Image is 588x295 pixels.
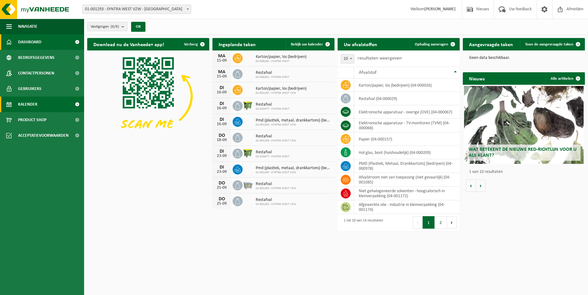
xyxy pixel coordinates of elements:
[447,216,457,229] button: Next
[410,38,459,50] a: Ophaling aanvragen
[291,42,323,46] span: Bekijk uw kalender
[216,101,228,106] div: DI
[463,38,519,50] h2: Aangevraagde taken
[216,181,228,186] div: DO
[354,173,460,187] td: afvalstroom niet van toepassing (niet gevaarlijk) (04-001085)
[216,186,228,190] div: 25-09
[212,38,262,50] h2: Ingeplande taken
[18,97,37,112] span: Kalender
[256,59,306,63] span: 02-008282 - SYNTRA WEST
[216,138,228,142] div: 18-09
[83,5,191,14] span: 01-001293 - SYNTRA WEST VZW - SINT-MICHIELS
[341,55,354,63] span: 10
[463,72,491,84] h2: Nieuws
[354,92,460,105] td: restafval (04-000029)
[131,22,145,32] button: OK
[216,54,228,59] div: MA
[216,133,228,138] div: DO
[341,216,383,229] div: 1 tot 10 van 14 resultaten
[216,165,228,170] div: DI
[18,81,41,97] span: Gebruikers
[256,182,296,187] span: Restafval
[424,7,456,12] strong: [PERSON_NAME]
[354,146,460,159] td: hol glas, bont (huishoudelijk) (04-000209)
[341,54,354,64] span: 10
[466,179,476,192] button: Vorige
[354,187,460,200] td: niet gehalogeneerde solventen - hoogcalorisch in kleinverpakking (04-001172)
[413,216,423,229] button: Previous
[179,38,209,50] button: Verberg
[256,91,306,95] span: 01-001293 - SYNTRA WEST VZW
[216,59,228,63] div: 15-09
[354,159,460,173] td: PMD (Plastiek, Metaal, Drankkartons) (bedrijven) (04-000978)
[216,69,228,74] div: MA
[423,216,435,229] button: 1
[415,42,448,46] span: Ophaling aanvragen
[243,148,253,158] img: WB-1100-HPE-GN-50
[358,56,402,61] label: resultaten weergeven
[256,118,331,123] span: Pmd (plastiek, metaal, drankkartons) (bedrijven)
[216,170,228,174] div: 23-09
[256,123,331,127] span: 01-001293 - SYNTRA WEST VZW
[354,200,460,214] td: afgewerkte olie - industrie in kleinverpakking (04-001174)
[216,74,228,79] div: 15-09
[256,166,331,171] span: Pmd (plastiek, metaal, drankkartons) (bedrijven)
[354,119,460,132] td: elektronische apparatuur - TV-monitoren (TVM) (04-000068)
[243,100,253,111] img: WB-1100-HPE-GN-50
[435,216,447,229] button: 2
[18,50,55,65] span: Bedrijfsgegevens
[216,202,228,206] div: 25-09
[469,147,576,158] span: Wat betekent de nieuwe RED-richtlijn voor u als klant?
[354,132,460,146] td: papier (04-000157)
[216,149,228,154] div: DI
[520,38,584,50] a: Toon de aangevraagde taken
[256,155,289,159] span: 02-010477 - SYNTRA WEST
[256,139,296,143] span: 01-001293 - SYNTRA WEST VZW
[216,122,228,126] div: 16-09
[216,117,228,122] div: DI
[216,197,228,202] div: DO
[256,86,306,91] span: Karton/papier, los (bedrijven)
[216,85,228,90] div: DI
[546,72,584,85] a: Alle artikelen
[256,202,296,206] span: 01-001293 - SYNTRA WEST VZW
[256,107,289,111] span: 02-010477 - SYNTRA WEST
[18,65,54,81] span: Contactpersonen
[256,171,331,174] span: 01-001293 - SYNTRA WEST VZW
[18,112,46,128] span: Product Shop
[256,197,296,202] span: Restafval
[256,70,289,75] span: Restafval
[256,150,289,155] span: Restafval
[216,90,228,95] div: 16-09
[469,56,579,60] p: Geen data beschikbaar.
[359,70,377,75] span: Afvalstof
[338,38,383,50] h2: Uw afvalstoffen
[216,106,228,111] div: 16-09
[354,105,460,119] td: elektronische apparatuur - overige (OVE) (04-000067)
[256,75,289,79] span: 02-008282 - SYNTRA WEST
[184,42,198,46] span: Verberg
[87,50,209,142] img: Download de VHEPlus App
[18,19,37,34] span: Navigatie
[216,154,228,158] div: 23-09
[256,187,296,190] span: 01-001293 - SYNTRA WEST VZW
[464,86,584,164] a: Wat betekent de nieuwe RED-richtlijn voor u als klant?
[111,25,119,29] count: (9/9)
[256,134,296,139] span: Restafval
[525,42,573,46] span: Toon de aangevraagde taken
[476,179,486,192] button: Volgende
[256,55,306,59] span: Karton/papier, los (bedrijven)
[87,38,170,50] h2: Download nu de Vanheede+ app!
[354,79,460,92] td: karton/papier, los (bedrijven) (04-000026)
[18,128,69,143] span: Acceptatievoorwaarden
[91,22,119,31] span: Vestigingen
[243,179,253,190] img: WB-2500-GAL-GY-01
[469,170,582,174] p: 1 van 10 resultaten
[87,22,127,31] button: Vestigingen(9/9)
[256,102,289,107] span: Restafval
[18,34,41,50] span: Dashboard
[286,38,334,50] a: Bekijk uw kalender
